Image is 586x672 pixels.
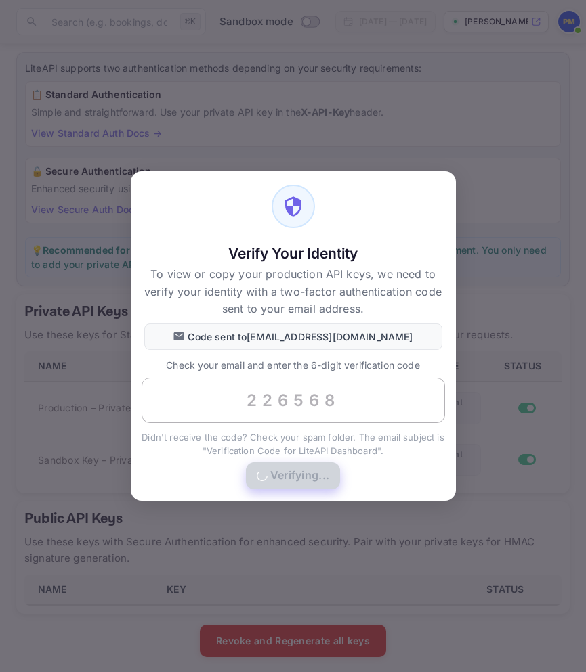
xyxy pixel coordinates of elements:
p: Code sent to [EMAIL_ADDRESS][DOMAIN_NAME] [188,330,413,344]
p: Check your email and enter the 6-digit verification code [142,358,445,372]
h5: Verify Your Identity [144,244,442,263]
p: To view or copy your production API keys, we need to verify your identity with a two-factor authe... [144,266,442,318]
p: Didn't receive the code? Check your spam folder. The email subject is "Verification Code for Lite... [142,431,445,457]
input: 000000 [142,378,445,424]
